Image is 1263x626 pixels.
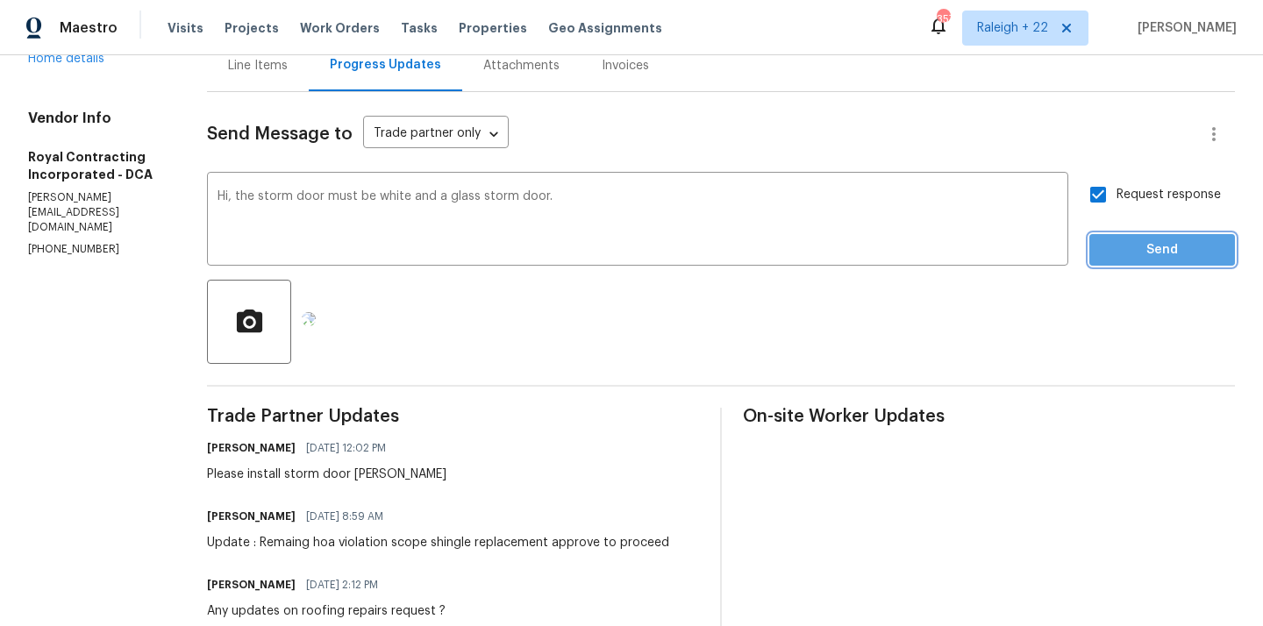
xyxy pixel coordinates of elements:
span: Raleigh + 22 [977,19,1048,37]
span: [DATE] 12:02 PM [306,439,386,457]
div: Please install storm door [PERSON_NAME] [207,466,446,483]
div: Update : Remaing hoa violation scope shingle replacement approve to proceed [207,534,669,551]
span: Send Message to [207,125,353,143]
h6: [PERSON_NAME] [207,576,296,594]
p: [PHONE_NUMBER] [28,242,165,257]
div: Any updates on roofing repairs request ? [207,602,446,620]
span: Maestro [60,19,118,37]
span: [DATE] 2:12 PM [306,576,378,594]
span: Geo Assignments [548,19,662,37]
a: Home details [28,53,104,65]
span: Projects [225,19,279,37]
div: Trade partner only [363,120,509,149]
h6: [PERSON_NAME] [207,508,296,525]
h4: Vendor Info [28,110,165,127]
span: On-site Worker Updates [743,408,1235,425]
p: [PERSON_NAME][EMAIL_ADDRESS][DOMAIN_NAME] [28,190,165,235]
div: 357 [937,11,949,28]
div: Attachments [483,57,560,75]
span: Request response [1117,186,1221,204]
span: Properties [459,19,527,37]
span: [DATE] 8:59 AM [306,508,383,525]
span: [PERSON_NAME] [1131,19,1237,37]
button: Send [1089,234,1235,267]
div: Invoices [602,57,649,75]
span: Work Orders [300,19,380,37]
div: Line Items [228,57,288,75]
span: Visits [168,19,203,37]
span: Trade Partner Updates [207,408,699,425]
h5: Royal Contracting Incorporated - DCA [28,148,165,183]
div: Progress Updates [330,56,441,74]
span: Tasks [401,22,438,34]
span: Send [1103,239,1221,261]
h6: [PERSON_NAME] [207,439,296,457]
textarea: Hi, the storm door must be white and a glass storm door. [218,190,1058,252]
